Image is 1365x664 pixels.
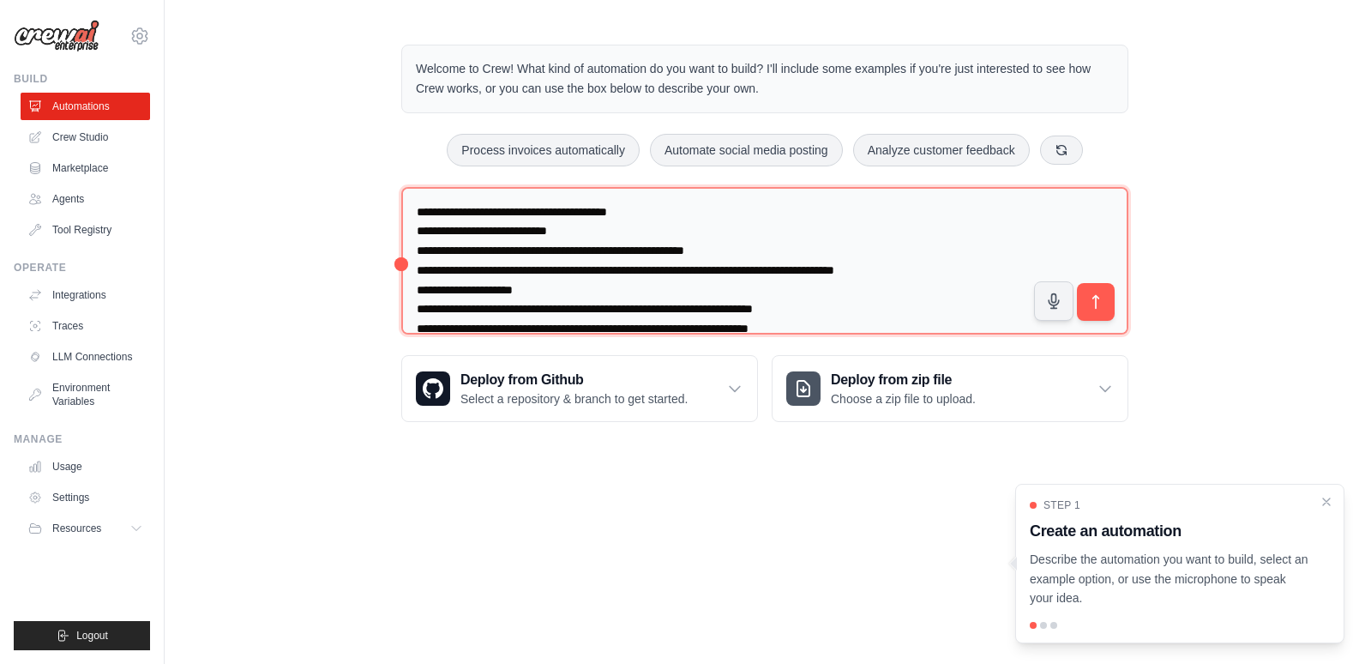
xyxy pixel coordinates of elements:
[21,154,150,182] a: Marketplace
[650,134,843,166] button: Automate social media posting
[14,261,150,275] div: Operate
[14,432,150,446] div: Manage
[1320,495,1333,509] button: Close walkthrough
[447,134,640,166] button: Process invoices automatically
[1043,498,1080,512] span: Step 1
[52,522,101,535] span: Resources
[21,312,150,340] a: Traces
[14,20,99,52] img: Logo
[21,185,150,213] a: Agents
[14,72,150,86] div: Build
[21,374,150,415] a: Environment Variables
[21,124,150,151] a: Crew Studio
[853,134,1030,166] button: Analyze customer feedback
[21,515,150,542] button: Resources
[416,59,1114,99] p: Welcome to Crew! What kind of automation do you want to build? I'll include some examples if you'...
[460,370,688,390] h3: Deploy from Github
[460,390,688,407] p: Select a repository & branch to get started.
[21,343,150,371] a: LLM Connections
[21,216,150,244] a: Tool Registry
[831,370,976,390] h3: Deploy from zip file
[21,93,150,120] a: Automations
[21,453,150,480] a: Usage
[21,281,150,309] a: Integrations
[1030,519,1309,543] h3: Create an automation
[831,390,976,407] p: Choose a zip file to upload.
[14,621,150,650] button: Logout
[1279,582,1365,664] iframe: Chat Widget
[76,629,108,643] span: Logout
[21,484,150,511] a: Settings
[1030,550,1309,608] p: Describe the automation you want to build, select an example option, or use the microphone to spe...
